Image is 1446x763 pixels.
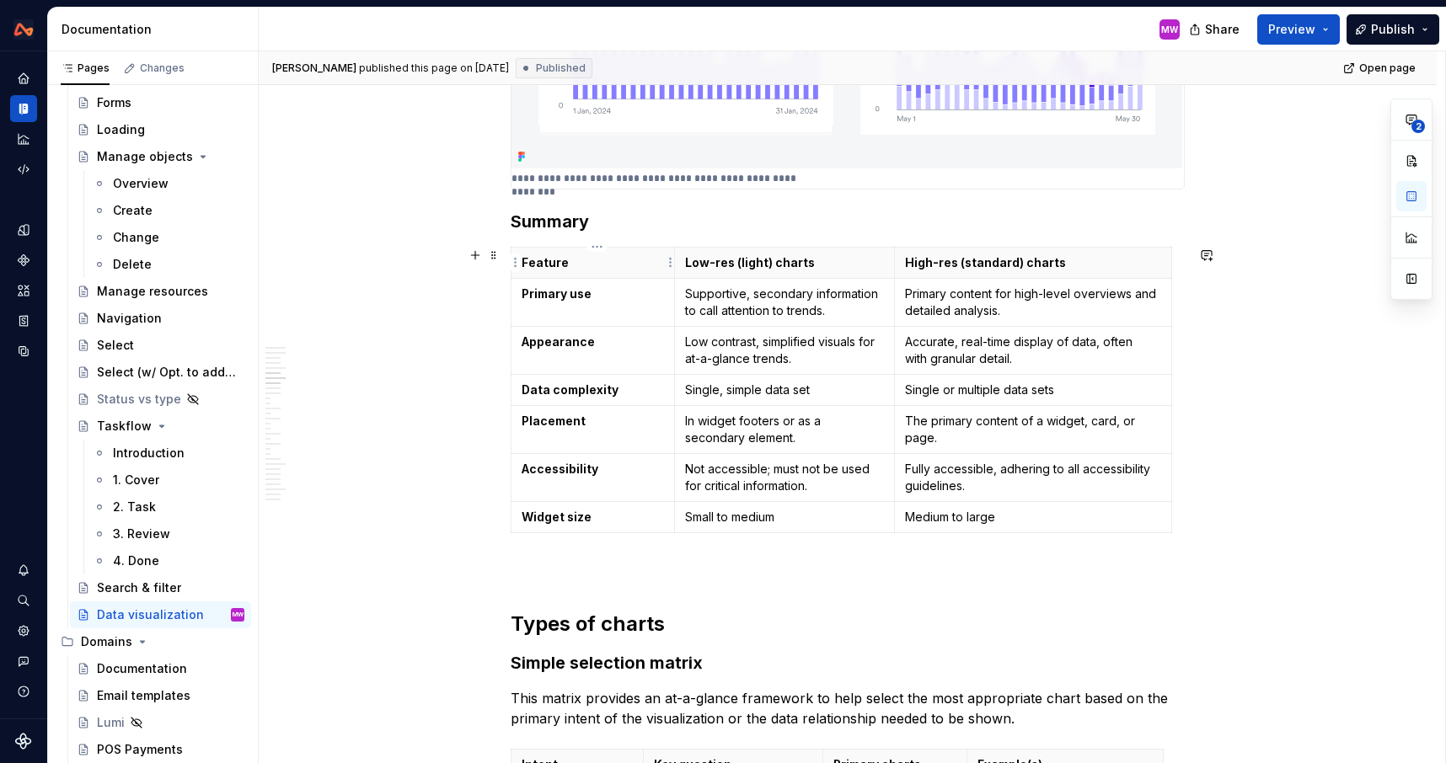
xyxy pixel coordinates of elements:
a: Documentation [70,655,251,682]
p: In widget footers or as a secondary element. [685,413,885,446]
div: 3. Review [113,526,170,542]
a: Data visualizationMW [70,601,251,628]
div: Create [113,202,153,219]
div: 4. Done [113,552,159,569]
div: 2. Task [113,499,156,515]
button: Share [1181,14,1251,45]
a: Storybook stories [10,307,37,334]
div: Manage objects [97,148,193,165]
a: Lumi [70,709,251,736]
a: Change [86,224,251,251]
div: published this page on [DATE] [359,61,509,75]
span: Open page [1359,61,1416,75]
div: Status vs type [97,391,181,408]
div: Domains [54,628,251,655]
a: Home [10,65,37,92]
a: Introduction [86,440,251,467]
button: Publish [1347,14,1439,45]
a: Status vs type [70,386,251,413]
p: Feature [522,254,664,271]
a: Email templates [70,682,251,709]
p: Low-res (light) charts [685,254,885,271]
div: Taskflow [97,418,152,435]
span: Share [1205,21,1240,38]
strong: Placement [522,414,586,428]
a: Open page [1338,56,1423,80]
div: Settings [10,617,37,644]
span: Preview [1268,21,1315,38]
a: Analytics [10,125,37,152]
div: Pages [61,61,110,75]
a: Forms [70,89,251,116]
a: Manage objects [70,143,251,170]
p: Not accessible; must not be used for critical information. [685,461,885,494]
p: High-res (standard) charts [905,254,1161,271]
a: Loading [70,116,251,143]
span: [PERSON_NAME] [272,61,356,75]
p: The primary content of a widget, card, or page. [905,413,1161,446]
div: Search & filter [97,579,181,596]
a: 1. Cover [86,467,251,494]
span: Published [536,61,586,75]
div: Loading [97,121,145,138]
div: Overview [113,175,169,192]
div: Assets [10,277,37,304]
div: Change [113,229,159,246]
img: 0733df7c-e17f-4421-95a9-ced236ef1ff0.png [13,19,34,40]
strong: Appearance [522,334,595,349]
svg: Supernova Logo [15,733,32,750]
div: Documentation [62,21,251,38]
a: Search & filter [70,574,251,601]
div: Search ⌘K [10,587,37,614]
div: Changes [140,61,185,75]
p: Supportive, secondary information to call attention to trends. [685,285,885,319]
div: MW [1161,23,1178,36]
a: Create [86,197,251,224]
div: Introduction [113,445,185,462]
a: 2. Task [86,494,251,520]
h2: Types of charts [511,611,1185,638]
a: Manage resources [70,278,251,305]
a: Data sources [10,338,37,365]
div: Forms [97,94,131,111]
div: Manage resources [97,283,208,300]
span: Publish [1371,21,1415,38]
div: Documentation [97,660,187,677]
div: Email templates [97,687,190,704]
a: Select (w/ Opt. to add new) [70,359,251,386]
a: Design tokens [10,216,37,243]
a: Delete [86,251,251,278]
a: Documentation [10,95,37,122]
p: Single, simple data set [685,381,885,398]
strong: Data complexity [522,382,619,397]
h3: Simple selection matrix [511,651,1185,675]
p: Primary content for high-level overviews and detailed analysis. [905,285,1161,319]
div: Data visualization [97,606,204,623]
p: Accurate, real-time display of data, often with granular detail. [905,333,1161,367]
a: Overview [86,170,251,197]
a: 4. Done [86,547,251,574]
strong: Primary use [522,286,592,301]
a: POS Payments [70,736,251,763]
button: Preview [1257,14,1340,45]
p: Single or multiple data sets [905,381,1161,398]
p: Small to medium [685,509,885,526]
a: Select [70,332,251,359]
p: Fully accessible, adhering to all accessibility guidelines. [905,461,1161,494]
a: Taskflow [70,413,251,440]
div: Delete [113,256,152,273]
div: POS Payments [97,741,183,758]
button: Contact support [10,648,37,675]
a: 3. Review [86,520,251,547]
button: Notifications [10,557,37,584]
a: Code automation [10,156,37,183]
strong: Widget size [522,510,592,524]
